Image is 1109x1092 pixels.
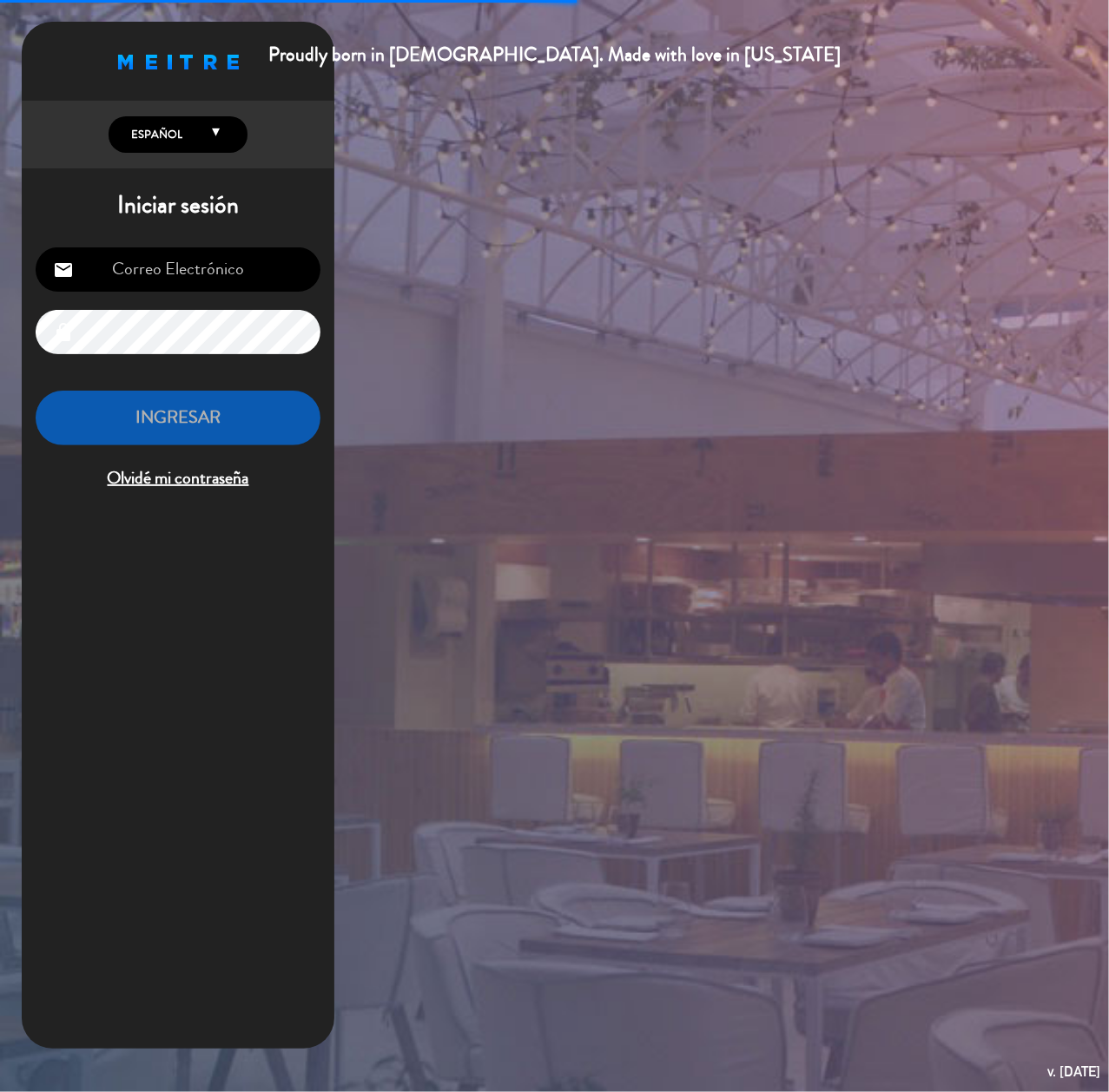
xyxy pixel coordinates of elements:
[22,191,334,220] h1: Iniciar sesión
[53,322,74,343] i: lock
[36,464,320,493] span: Olvidé mi contraseña
[36,391,320,445] button: INGRESAR
[127,126,182,143] span: Español
[53,260,74,280] i: email
[1047,1060,1100,1083] div: v. [DATE]
[36,247,320,292] input: Correo Electrónico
